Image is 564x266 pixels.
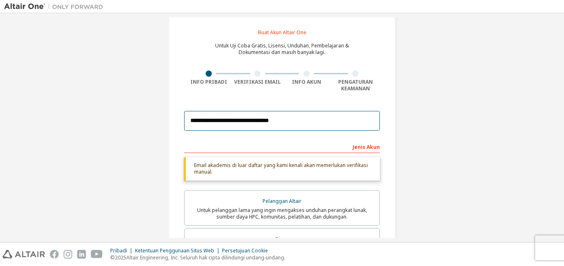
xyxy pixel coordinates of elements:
[194,162,368,175] font: Email akademis di luar daftar yang kami kenali akan memerlukan verifikasi manual.
[197,207,367,220] font: Untuk pelanggan lama yang ingin mengakses unduhan perangkat lunak, sumber daya HPC, komunitas, pe...
[275,235,289,242] font: Siswa
[338,78,373,92] font: Pengaturan Keamanan
[239,49,325,56] font: Dokumentasi dan masih banyak lagi.
[115,254,126,261] font: 2025
[234,78,281,85] font: Verifikasi Email
[353,144,380,151] font: Jenis Akun
[190,78,227,85] font: Info Pribadi
[50,250,59,259] img: facebook.svg
[110,254,115,261] font: ©
[77,250,86,259] img: linkedin.svg
[292,78,321,85] font: Info Akun
[64,250,72,259] img: instagram.svg
[4,2,107,11] img: Altair Satu
[110,247,127,254] font: Pribadi
[215,42,349,49] font: Untuk Uji Coba Gratis, Lisensi, Unduhan, Pembelajaran &
[126,254,285,261] font: Altair Engineering, Inc. Seluruh hak cipta dilindungi undang-undang.
[91,250,103,259] img: youtube.svg
[135,247,214,254] font: Ketentuan Penggunaan Situs Web
[258,29,306,36] font: Buat Akun Altair One
[222,247,268,254] font: Persetujuan Cookie
[2,250,45,259] img: altair_logo.svg
[263,198,301,205] font: Pelanggan Altair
